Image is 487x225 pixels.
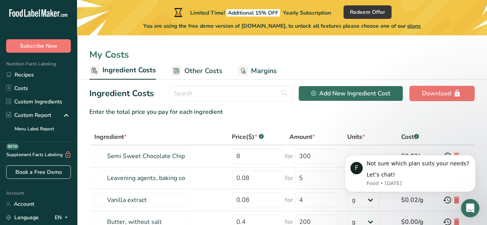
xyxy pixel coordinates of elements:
[290,132,315,142] div: Amount
[184,66,223,76] span: Other Costs
[285,152,293,161] span: for
[285,173,293,183] span: for
[172,8,331,17] div: Limited Time!
[251,66,277,76] span: Margins
[232,132,264,142] div: Price($)
[407,22,421,30] span: plans
[171,62,223,80] a: Other Costs
[89,87,154,100] h2: Ingredient Costs
[55,213,71,222] div: EN
[6,143,19,150] div: BETA
[285,195,293,205] span: for
[6,211,39,224] a: Language
[347,132,365,142] div: Units
[333,143,487,204] iframe: Intercom notifications message
[143,22,421,30] span: You are using the free demo version of [DOMAIN_NAME], to unlock all features please choose one of...
[283,9,331,17] span: Yearly Subscription
[102,65,156,75] span: Ingredient Costs
[238,62,277,80] a: Margins
[20,42,57,50] span: Subscribe Now
[311,89,390,98] div: Add New Ingredient Cost
[94,132,127,142] div: Ingredient
[6,111,51,119] div: Custom Report
[89,62,156,80] a: Ingredient Costs
[6,165,71,179] a: Book a Free Demo
[6,39,71,53] button: Subscribe Now
[226,9,280,17] span: Additional 15% OFF
[343,5,392,19] button: Redeem Offer
[461,199,479,217] iframe: Intercom live chat
[77,48,487,62] div: My Costs
[169,86,292,101] input: Search
[298,86,403,101] button: Add New Ingredient Cost
[401,132,419,142] div: Cost
[422,89,462,98] div: Download
[350,8,385,16] span: Redeem Offer
[409,86,475,101] button: Download
[89,107,475,117] div: Enter the total price you pay for each ingredient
